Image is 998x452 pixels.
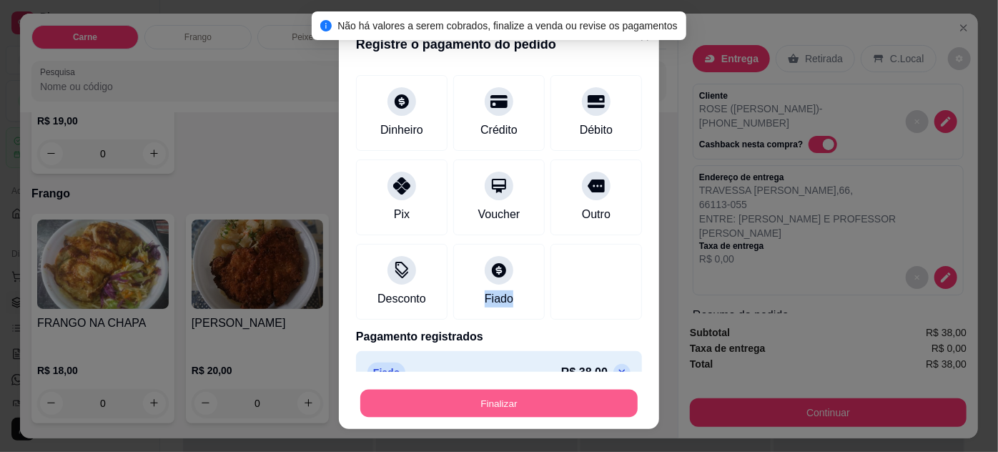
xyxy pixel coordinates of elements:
p: Pagamento registrados [356,328,642,345]
div: Fiado [485,290,513,308]
div: Dinheiro [380,122,423,139]
div: Voucher [478,206,520,223]
div: Crédito [480,122,518,139]
span: Não há valores a serem cobrados, finalize a venda ou revise os pagamentos [337,20,678,31]
p: Fiado [367,363,405,383]
div: Débito [580,122,613,139]
div: Desconto [377,290,426,308]
span: info-circle [320,20,332,31]
header: Registre o pagamento do pedido [339,23,659,66]
p: R$ 38,00 [561,364,608,381]
div: Outro [582,206,611,223]
div: Pix [394,206,410,223]
button: Finalizar [360,390,638,418]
